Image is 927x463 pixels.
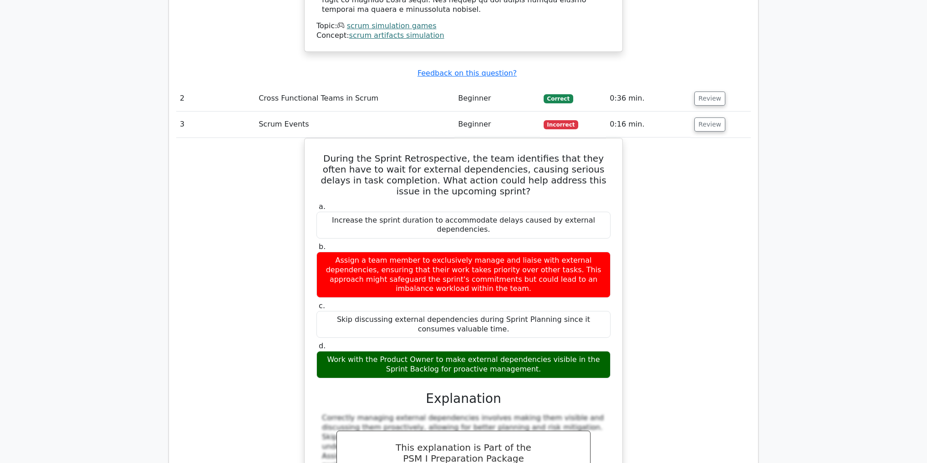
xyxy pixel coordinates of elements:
[316,212,611,239] div: Increase the sprint duration to accommodate delays caused by external dependencies.
[418,69,517,77] a: Feedback on this question?
[606,112,691,137] td: 0:16 min.
[316,153,611,197] h5: During the Sprint Retrospective, the team identifies that they often have to wait for external de...
[319,242,326,251] span: b.
[349,31,444,40] a: scrum artifacts simulation
[347,21,437,30] a: scrum simulation games
[319,202,326,211] span: a.
[454,86,540,112] td: Beginner
[316,252,611,298] div: Assign a team member to exclusively manage and liaise with external dependencies, ensuring that t...
[316,31,611,41] div: Concept:
[316,311,611,338] div: Skip discussing external dependencies during Sprint Planning since it consumes valuable time.
[694,92,725,106] button: Review
[544,120,579,129] span: Incorrect
[454,112,540,137] td: Beginner
[176,86,255,112] td: 2
[694,117,725,132] button: Review
[322,391,605,407] h3: Explanation
[319,341,326,350] span: d.
[176,112,255,137] td: 3
[319,301,325,310] span: c.
[606,86,691,112] td: 0:36 min.
[316,21,611,31] div: Topic:
[255,112,454,137] td: Scrum Events
[255,86,454,112] td: Cross Functional Teams in Scrum
[544,94,573,103] span: Correct
[316,351,611,378] div: Work with the Product Owner to make external dependencies visible in the Sprint Backlog for proac...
